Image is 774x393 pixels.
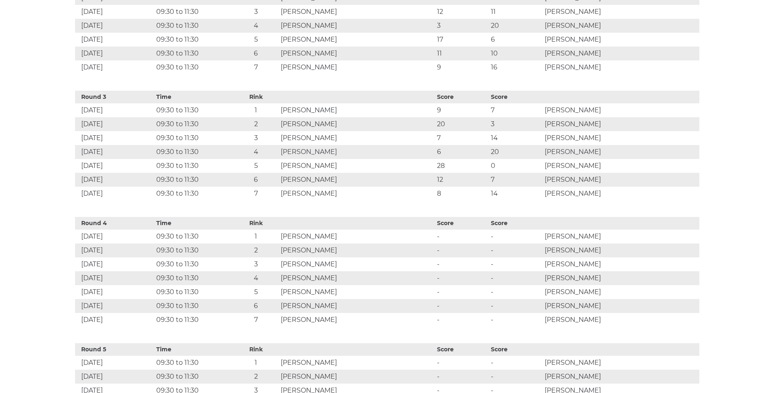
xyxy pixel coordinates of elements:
[279,257,435,271] td: [PERSON_NAME]
[435,313,489,327] td: -
[233,299,279,313] td: 6
[233,356,279,370] td: 1
[543,313,699,327] td: [PERSON_NAME]
[75,19,154,33] td: [DATE]
[279,145,435,159] td: [PERSON_NAME]
[279,271,435,285] td: [PERSON_NAME]
[154,271,233,285] td: 09:30 to 11:30
[154,343,233,356] th: Time
[489,271,543,285] td: -
[435,187,489,201] td: 8
[489,117,543,131] td: 3
[75,159,154,173] td: [DATE]
[435,370,489,384] td: -
[233,91,279,103] th: Rink
[435,131,489,145] td: 7
[435,299,489,313] td: -
[543,60,699,74] td: [PERSON_NAME]
[543,47,699,60] td: [PERSON_NAME]
[543,103,699,117] td: [PERSON_NAME]
[279,187,435,201] td: [PERSON_NAME]
[75,5,154,19] td: [DATE]
[279,370,435,384] td: [PERSON_NAME]
[489,131,543,145] td: 14
[279,47,435,60] td: [PERSON_NAME]
[233,103,279,117] td: 1
[154,187,233,201] td: 09:30 to 11:30
[279,33,435,47] td: [PERSON_NAME]
[233,173,279,187] td: 6
[543,370,699,384] td: [PERSON_NAME]
[154,356,233,370] td: 09:30 to 11:30
[489,47,543,60] td: 10
[489,285,543,299] td: -
[279,159,435,173] td: [PERSON_NAME]
[154,173,233,187] td: 09:30 to 11:30
[279,299,435,313] td: [PERSON_NAME]
[75,370,154,384] td: [DATE]
[435,173,489,187] td: 12
[279,313,435,327] td: [PERSON_NAME]
[233,19,279,33] td: 4
[543,285,699,299] td: [PERSON_NAME]
[435,243,489,257] td: -
[489,33,543,47] td: 6
[233,257,279,271] td: 3
[435,271,489,285] td: -
[233,217,279,230] th: Rink
[489,299,543,313] td: -
[489,243,543,257] td: -
[489,257,543,271] td: -
[543,159,699,173] td: [PERSON_NAME]
[489,159,543,173] td: 0
[489,230,543,243] td: -
[489,19,543,33] td: 20
[543,257,699,271] td: [PERSON_NAME]
[279,285,435,299] td: [PERSON_NAME]
[75,271,154,285] td: [DATE]
[75,243,154,257] td: [DATE]
[489,370,543,384] td: -
[489,356,543,370] td: -
[543,33,699,47] td: [PERSON_NAME]
[279,243,435,257] td: [PERSON_NAME]
[543,187,699,201] td: [PERSON_NAME]
[233,159,279,173] td: 5
[489,91,543,103] th: Score
[543,117,699,131] td: [PERSON_NAME]
[435,343,489,356] th: Score
[154,257,233,271] td: 09:30 to 11:30
[154,299,233,313] td: 09:30 to 11:30
[75,91,154,103] th: Round 3
[154,145,233,159] td: 09:30 to 11:30
[279,5,435,19] td: [PERSON_NAME]
[154,131,233,145] td: 09:30 to 11:30
[154,243,233,257] td: 09:30 to 11:30
[279,19,435,33] td: [PERSON_NAME]
[154,91,233,103] th: Time
[75,47,154,60] td: [DATE]
[543,230,699,243] td: [PERSON_NAME]
[154,33,233,47] td: 09:30 to 11:30
[435,33,489,47] td: 17
[435,91,489,103] th: Score
[279,173,435,187] td: [PERSON_NAME]
[435,217,489,230] th: Score
[154,370,233,384] td: 09:30 to 11:30
[435,117,489,131] td: 20
[154,217,233,230] th: Time
[154,285,233,299] td: 09:30 to 11:30
[279,356,435,370] td: [PERSON_NAME]
[154,60,233,74] td: 09:30 to 11:30
[233,230,279,243] td: 1
[75,313,154,327] td: [DATE]
[233,271,279,285] td: 4
[233,343,279,356] th: Rink
[435,230,489,243] td: -
[154,230,233,243] td: 09:30 to 11:30
[435,47,489,60] td: 11
[75,131,154,145] td: [DATE]
[75,343,154,356] th: Round 5
[75,117,154,131] td: [DATE]
[279,103,435,117] td: [PERSON_NAME]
